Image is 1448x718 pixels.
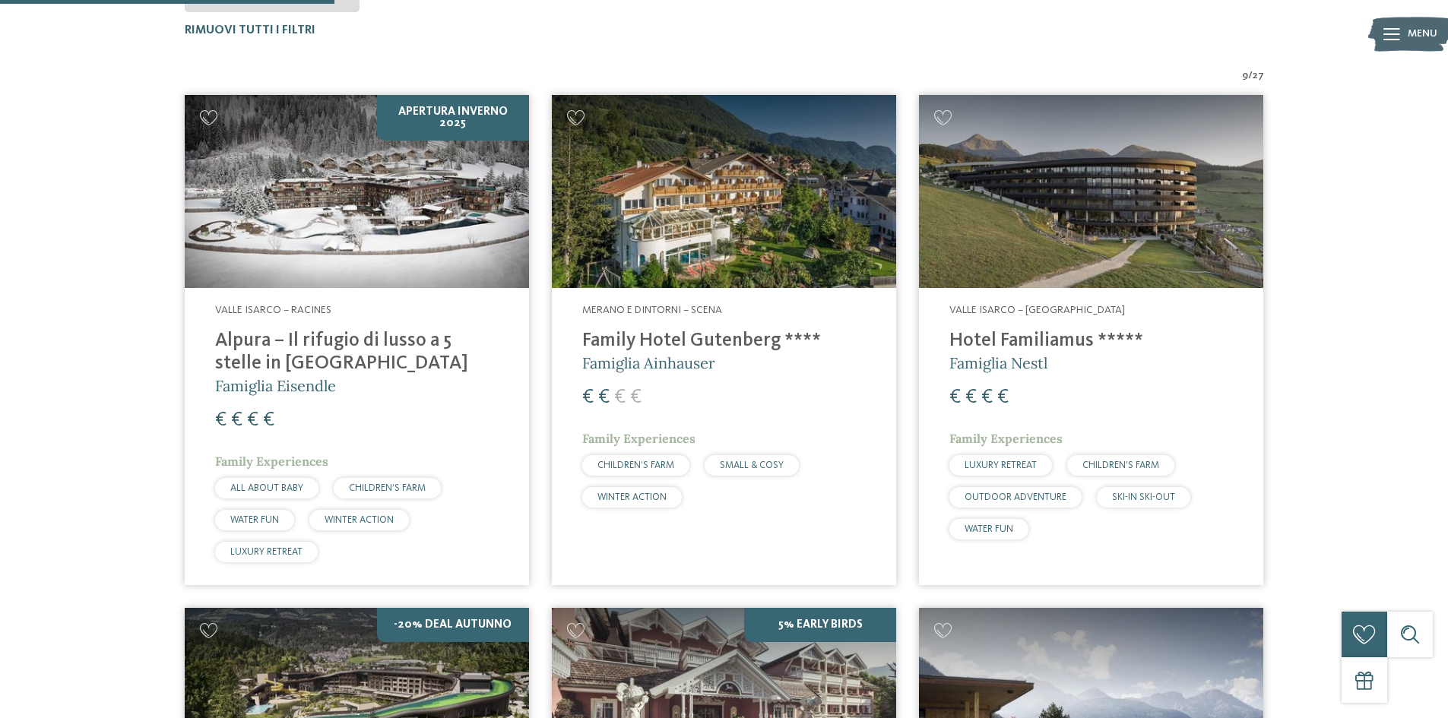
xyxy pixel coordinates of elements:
span: CHILDREN’S FARM [349,483,426,493]
span: CHILDREN’S FARM [1082,460,1159,470]
span: € [598,387,610,407]
a: Cercate un hotel per famiglie? Qui troverete solo i migliori! Merano e dintorni – Scena Family Ho... [552,95,896,585]
span: Merano e dintorni – Scena [582,305,722,315]
span: Valle Isarco – [GEOGRAPHIC_DATA] [949,305,1125,315]
span: € [630,387,642,407]
span: SKI-IN SKI-OUT [1112,492,1175,502]
span: ALL ABOUT BABY [230,483,303,493]
span: Family Experiences [582,431,695,446]
span: Famiglia Eisendle [215,376,336,395]
span: Famiglia Ainhauser [582,353,715,372]
span: WINTER ACTION [325,515,394,525]
span: Rimuovi tutti i filtri [185,24,315,36]
span: € [997,387,1009,407]
span: € [215,410,227,430]
span: WINTER ACTION [597,492,667,502]
a: Cercate un hotel per famiglie? Qui troverete solo i migliori! Apertura inverno 2025 Valle Isarco ... [185,95,529,585]
a: Cercate un hotel per famiglie? Qui troverete solo i migliori! Valle Isarco – [GEOGRAPHIC_DATA] Ho... [919,95,1263,585]
img: Family Hotel Gutenberg **** [552,95,896,289]
span: Family Experiences [215,454,328,469]
span: / [1248,68,1253,84]
span: LUXURY RETREAT [965,460,1037,470]
span: WATER FUN [965,524,1013,534]
span: € [263,410,274,430]
span: 27 [1253,68,1264,84]
span: € [965,387,977,407]
h4: Family Hotel Gutenberg **** [582,330,866,353]
span: 9 [1242,68,1248,84]
span: € [247,410,258,430]
span: € [231,410,242,430]
img: Cercate un hotel per famiglie? Qui troverete solo i migliori! [919,95,1263,289]
span: LUXURY RETREAT [230,547,303,557]
img: Cercate un hotel per famiglie? Qui troverete solo i migliori! [185,95,529,289]
span: WATER FUN [230,515,279,525]
h4: Alpura – Il rifugio di lusso a 5 stelle in [GEOGRAPHIC_DATA] [215,330,499,375]
span: SMALL & COSY [720,460,784,470]
span: CHILDREN’S FARM [597,460,674,470]
span: € [981,387,993,407]
span: Valle Isarco – Racines [215,305,331,315]
span: Family Experiences [949,431,1063,446]
span: Famiglia Nestl [949,353,1047,372]
span: € [614,387,626,407]
span: € [582,387,594,407]
span: € [949,387,961,407]
span: OUTDOOR ADVENTURE [965,492,1066,502]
